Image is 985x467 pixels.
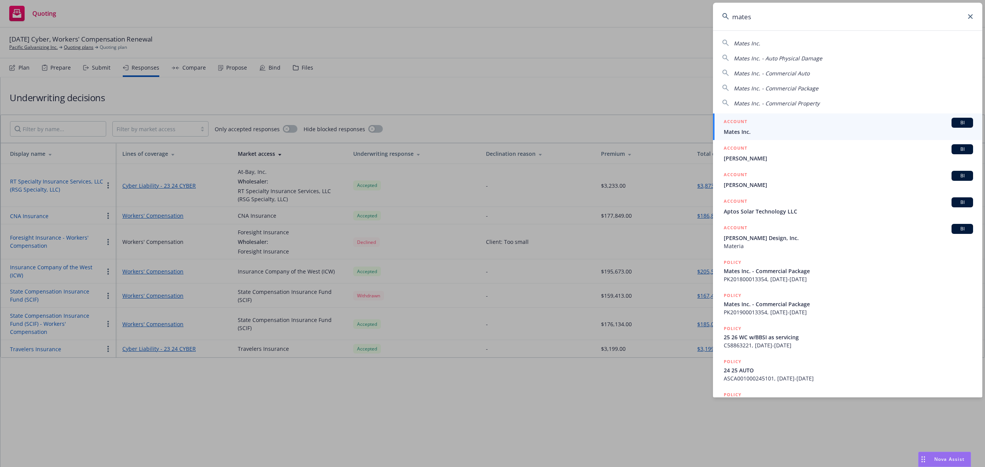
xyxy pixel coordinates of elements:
span: PK201900013354, [DATE]-[DATE] [724,308,973,316]
a: POLICYMates Inc. - Commercial PackagePK201800013354, [DATE]-[DATE] [713,254,982,287]
span: Mates Inc. [724,128,973,136]
span: Mates Inc. - Commercial Auto [734,70,810,77]
h5: ACCOUNT [724,224,747,233]
span: BI [955,146,970,153]
a: ACCOUNTBIMates Inc. [713,113,982,140]
span: Aptos Solar Technology LLC [724,207,973,215]
h5: POLICY [724,325,741,332]
a: ACCOUNTBI[PERSON_NAME] [713,140,982,167]
span: 24 25 AUTO [724,366,973,374]
span: Mates Inc. - Commercial Property [734,100,820,107]
input: Search... [713,3,982,30]
span: Mates Inc. - Commercial Package [734,85,818,92]
span: C58863221, [DATE]-[DATE] [724,341,973,349]
span: Mates Inc. - Commercial Package [724,267,973,275]
span: Materia [724,242,973,250]
span: [PERSON_NAME] [724,154,973,162]
h5: ACCOUNT [724,197,747,207]
a: POLICY25 26 WC w/BBSI as servicingC58863221, [DATE]-[DATE] [713,320,982,354]
a: POLICY24 25 AUTOASCA001000245101, [DATE]-[DATE] [713,354,982,387]
span: PK201800013354, [DATE]-[DATE] [724,275,973,283]
h5: POLICY [724,259,741,266]
span: [PERSON_NAME] Design, Inc. [724,234,973,242]
a: ACCOUNTBIAptos Solar Technology LLC [713,193,982,220]
a: POLICYMates Inc. - Commercial PackagePK201900013354, [DATE]-[DATE] [713,287,982,320]
h5: ACCOUNT [724,171,747,180]
div: Drag to move [918,452,928,467]
h5: POLICY [724,292,741,299]
h5: ACCOUNT [724,118,747,127]
button: Nova Assist [918,452,971,467]
a: ACCOUNTBI[PERSON_NAME] [713,167,982,193]
span: [PERSON_NAME] [724,181,973,189]
span: Mates Inc. - Auto Physical Damage [734,55,822,62]
h5: POLICY [724,358,741,365]
span: 25 26 WC w/BBSI as servicing [724,333,973,341]
a: ACCOUNTBI[PERSON_NAME] Design, Inc.Materia [713,220,982,254]
span: BI [955,119,970,126]
span: Nova Assist [934,456,965,462]
h5: ACCOUNT [724,144,747,153]
span: ASCA001000245101, [DATE]-[DATE] [724,374,973,382]
span: BI [955,225,970,232]
span: BI [955,199,970,206]
span: BI [955,172,970,179]
span: Mates Inc. - Commercial Package [724,300,973,308]
h5: POLICY [724,391,741,399]
span: Mates Inc. [734,40,760,47]
a: POLICY [713,387,982,420]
